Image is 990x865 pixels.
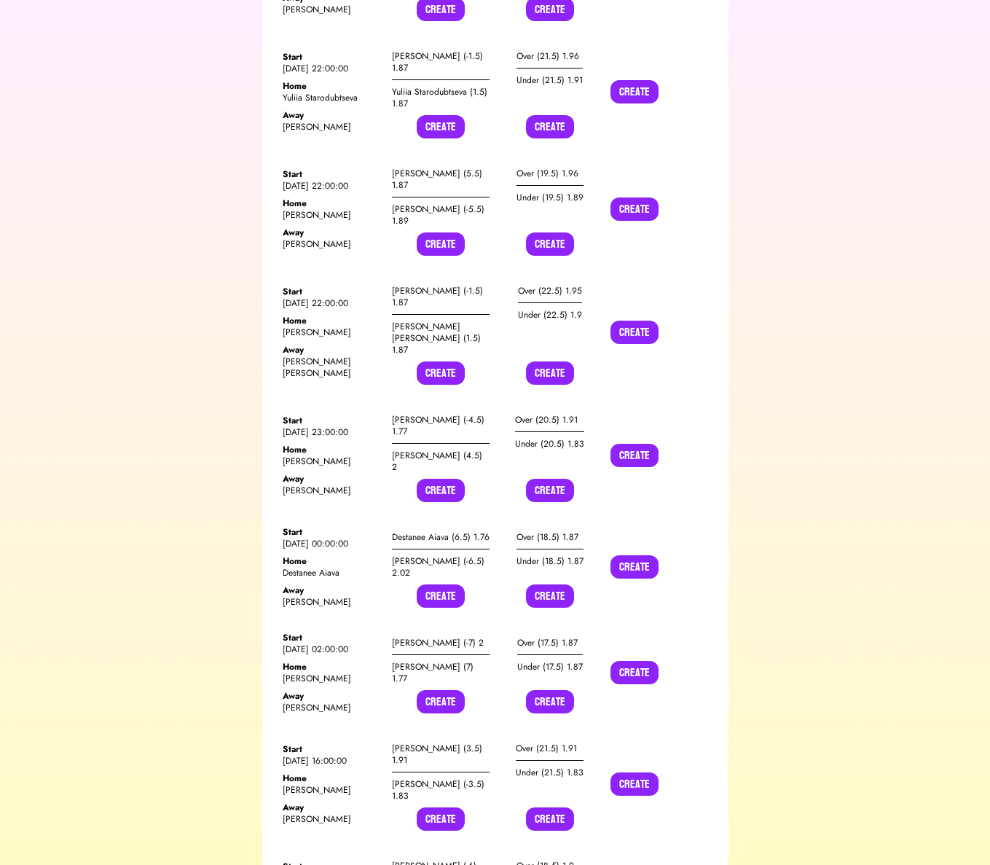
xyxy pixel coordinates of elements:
div: Home [283,661,380,673]
button: Create [526,361,574,385]
div: Over (18.5) 1.87 [516,525,584,549]
div: [PERSON_NAME] (-7) 2 [392,631,490,655]
div: [PERSON_NAME] [283,326,380,338]
button: Create [526,807,574,831]
button: Create [417,807,465,831]
div: Over (22.5) 1.95 [518,279,582,303]
div: Start [283,286,380,297]
div: Home [283,772,380,784]
div: Home [283,555,380,567]
div: Under (18.5) 1.87 [516,549,584,573]
div: Home [283,315,380,326]
div: [PERSON_NAME] (-6.5) 2.02 [392,549,490,584]
div: [PERSON_NAME] [283,702,380,713]
div: Away [283,473,380,485]
div: Home [283,197,380,209]
div: [PERSON_NAME] (-4.5) 1.77 [392,408,490,444]
div: [PERSON_NAME] (5.5) 1.87 [392,162,490,197]
div: [DATE] 02:00:00 [283,643,380,655]
div: [PERSON_NAME] [283,238,380,250]
div: [DATE] 22:00:00 [283,63,380,74]
div: Away [283,227,380,238]
div: [PERSON_NAME] [283,4,380,15]
div: [DATE] 23:00:00 [283,426,380,438]
div: Over (19.5) 1.96 [516,162,584,186]
button: Create [417,584,465,608]
button: Create [610,555,659,579]
div: Start [283,168,380,180]
div: Under (21.5) 1.91 [516,69,583,92]
div: [PERSON_NAME] (-1.5) 1.87 [392,279,490,315]
button: Create [417,232,465,256]
div: Under (22.5) 1.9 [518,303,582,326]
button: Create [417,479,465,502]
div: [PERSON_NAME] (4.5) 2 [392,444,490,479]
div: [PERSON_NAME] (3.5) 1.91 [392,737,490,772]
div: Yuliia Starodubtseva [283,92,380,103]
button: Create [417,361,465,385]
button: Create [417,115,465,138]
div: Over (21.5) 1.96 [516,44,583,69]
button: Create [526,690,574,713]
div: Yuliia Starodubtseva (1.5) 1.87 [392,80,490,115]
div: Start [283,526,380,538]
div: [PERSON_NAME] [283,485,380,496]
button: Create [610,321,659,344]
div: [DATE] 22:00:00 [283,180,380,192]
div: Destanee Aiava (6.5) 1.76 [392,525,490,549]
div: [PERSON_NAME] (-3.5) 1.83 [392,772,490,807]
div: Under (17.5) 1.87 [517,655,583,678]
div: [PERSON_NAME] [283,813,380,825]
div: Home [283,80,380,92]
button: Create [610,80,659,103]
div: Away [283,344,380,356]
div: Over (17.5) 1.87 [517,631,583,655]
button: Create [610,444,659,467]
div: [PERSON_NAME] [PERSON_NAME] [283,356,380,379]
div: Over (21.5) 1.91 [516,737,584,761]
div: [PERSON_NAME] (-1.5) 1.87 [392,44,490,80]
div: [PERSON_NAME] [283,784,380,796]
div: Start [283,415,380,426]
button: Create [610,772,659,796]
div: [PERSON_NAME] [PERSON_NAME] (1.5) 1.87 [392,315,490,361]
div: Start [283,632,380,643]
div: [DATE] 22:00:00 [283,297,380,309]
div: Under (19.5) 1.89 [516,186,584,209]
div: Start [283,51,380,63]
div: Away [283,802,380,813]
div: [PERSON_NAME] [283,209,380,221]
div: [PERSON_NAME] (-5.5) 1.89 [392,197,490,232]
div: [PERSON_NAME] [283,455,380,467]
div: [PERSON_NAME] [283,121,380,133]
div: [DATE] 00:00:00 [283,538,380,549]
div: Away [283,109,380,121]
button: Create [610,197,659,221]
div: Away [283,584,380,596]
button: Create [610,661,659,684]
div: [DATE] 16:00:00 [283,755,380,767]
div: Home [283,444,380,455]
div: [PERSON_NAME] [283,673,380,684]
button: Create [417,690,465,713]
div: Destanee Aiava [283,567,380,579]
button: Create [526,479,574,502]
button: Create [526,584,574,608]
div: [PERSON_NAME] (7) 1.77 [392,655,490,690]
div: Under (20.5) 1.83 [515,432,584,455]
div: [PERSON_NAME] [283,596,380,608]
div: Over (20.5) 1.91 [515,408,584,432]
button: Create [526,115,574,138]
div: Start [283,743,380,755]
div: Under (21.5) 1.83 [516,761,584,784]
button: Create [526,232,574,256]
div: Away [283,690,380,702]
